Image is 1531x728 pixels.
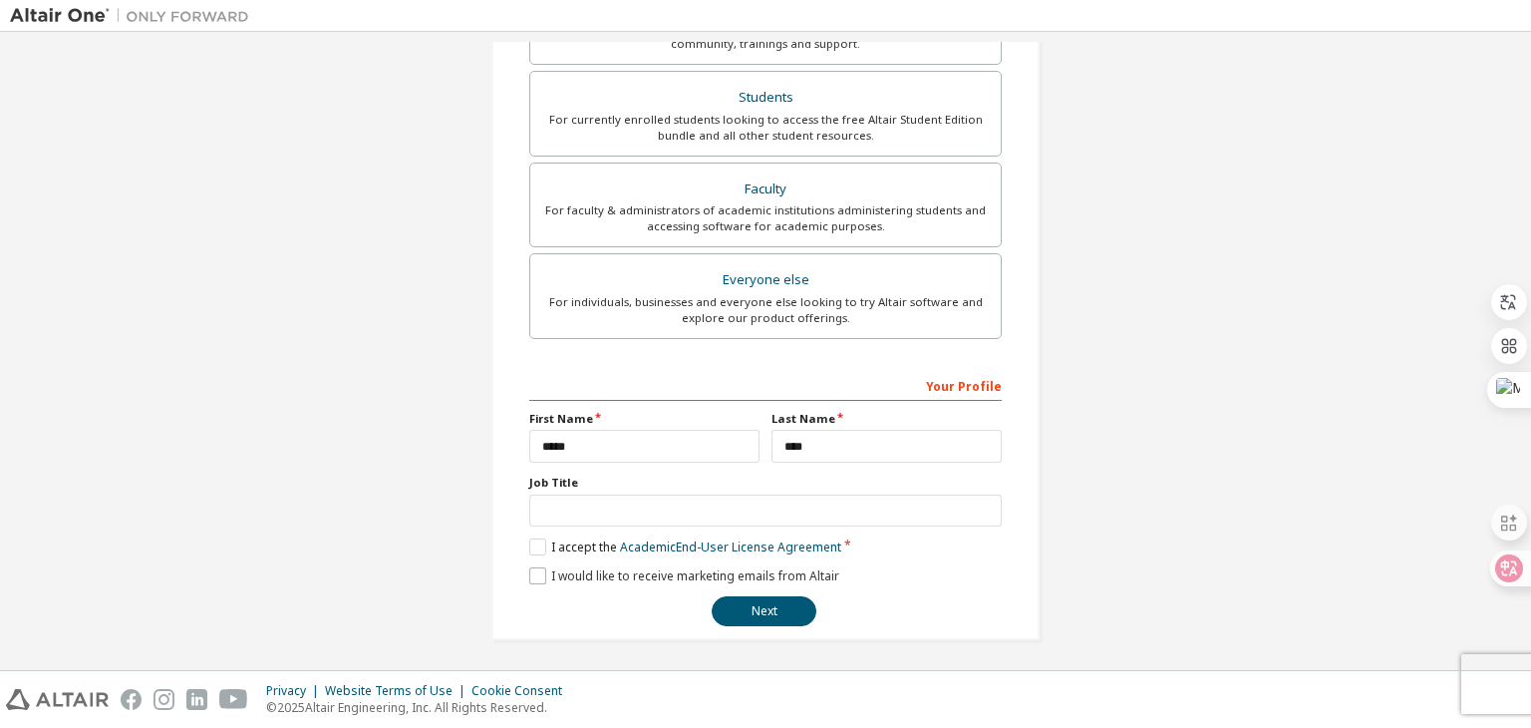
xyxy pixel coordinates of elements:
div: For faculty & administrators of academic institutions administering students and accessing softwa... [542,202,989,234]
button: Next [712,596,816,626]
div: Website Terms of Use [325,683,471,699]
div: Cookie Consent [471,683,574,699]
div: Everyone else [542,266,989,294]
img: youtube.svg [219,689,248,710]
img: Altair One [10,6,259,26]
label: First Name [529,411,760,427]
a: Academic End-User License Agreement [620,539,841,555]
div: For individuals, businesses and everyone else looking to try Altair software and explore our prod... [542,294,989,326]
img: facebook.svg [121,689,142,710]
p: © 2025 Altair Engineering, Inc. All Rights Reserved. [266,699,574,716]
div: Students [542,84,989,112]
div: For currently enrolled students looking to access the free Altair Student Edition bundle and all ... [542,112,989,144]
div: Your Profile [529,369,1002,401]
div: Privacy [266,683,325,699]
label: I would like to receive marketing emails from Altair [529,567,839,584]
img: instagram.svg [153,689,174,710]
img: linkedin.svg [186,689,207,710]
label: Job Title [529,475,1002,491]
div: Faculty [542,176,989,203]
label: Last Name [771,411,1002,427]
img: altair_logo.svg [6,689,109,710]
label: I accept the [529,539,841,555]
